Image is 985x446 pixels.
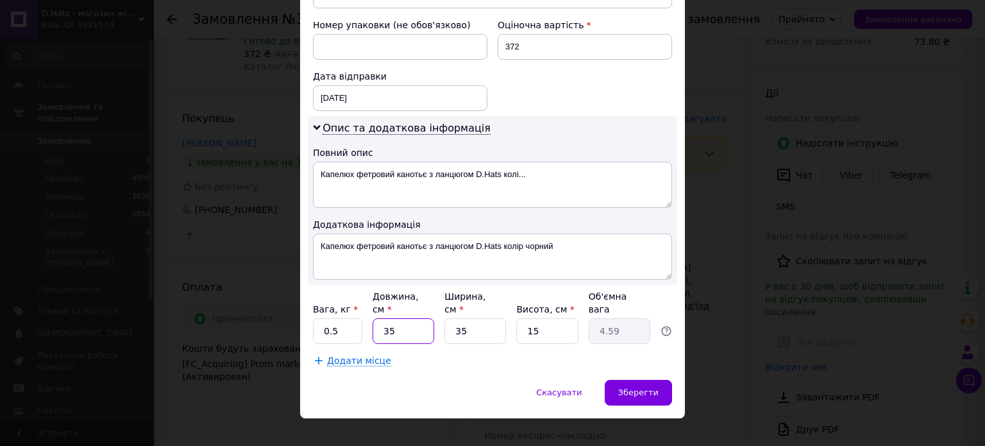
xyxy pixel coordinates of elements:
[313,218,672,231] div: Додаткова інформація
[589,290,650,316] div: Об'ємна вага
[373,291,419,314] label: Довжина, см
[313,234,672,280] textarea: Капелюх фетровий канотьє з ланцюгом D.Hats колір чорний
[313,304,358,314] label: Вага, кг
[313,70,487,83] div: Дата відправки
[313,162,672,208] textarea: Капелюх фетровий канотьє з ланцюгом D.Hats колі...
[323,122,491,135] span: Опис та додаткова інформація
[444,291,485,314] label: Ширина, см
[618,388,659,397] span: Зберегти
[327,356,391,366] span: Додати місце
[313,19,487,31] div: Номер упаковки (не обов'язково)
[516,304,574,314] label: Висота, см
[313,146,672,159] div: Повний опис
[536,388,582,397] span: Скасувати
[498,19,672,31] div: Оціночна вартість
